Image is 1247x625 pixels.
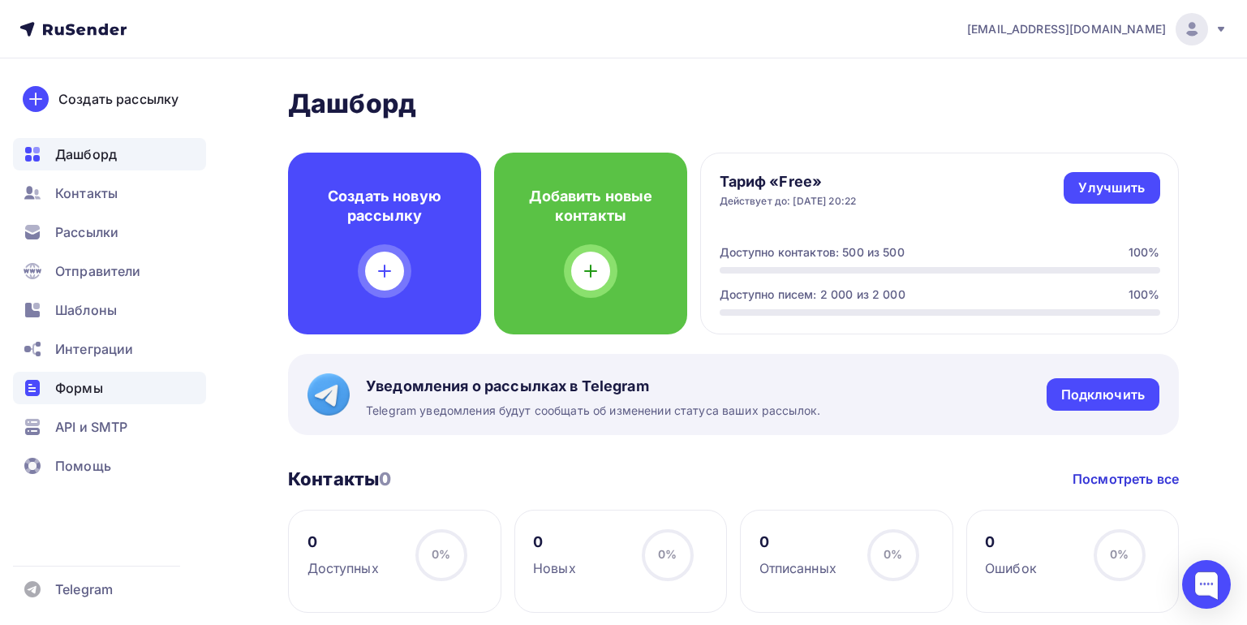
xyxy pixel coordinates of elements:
[307,558,379,578] div: Доступных
[533,558,576,578] div: Новых
[985,558,1037,578] div: Ошибок
[13,294,206,326] a: Шаблоны
[967,21,1166,37] span: [EMAIL_ADDRESS][DOMAIN_NAME]
[1073,469,1179,489] a: Посмотреть все
[13,177,206,209] a: Контакты
[520,187,661,226] h4: Добавить новые контакты
[533,532,576,552] div: 0
[1110,547,1129,561] span: 0%
[366,403,820,419] span: Telegram уведомления будут сообщать об изменении статуса ваших рассылок.
[55,417,127,437] span: API и SMTP
[1129,244,1160,261] div: 100%
[13,372,206,404] a: Формы
[967,13,1228,45] a: [EMAIL_ADDRESS][DOMAIN_NAME]
[307,532,379,552] div: 0
[366,377,820,396] span: Уведомления о рассылках в Telegram
[720,195,857,208] div: Действует до: [DATE] 20:22
[55,456,111,476] span: Помощь
[288,88,1179,120] h2: Дашборд
[58,89,178,109] div: Создать рассылку
[55,222,118,242] span: Рассылки
[55,300,117,320] span: Шаблоны
[1064,172,1159,204] a: Улучшить
[720,287,905,303] div: Доступно писем: 2 000 из 2 000
[759,558,836,578] div: Отписанных
[314,187,455,226] h4: Создать новую рассылку
[720,244,905,261] div: Доступно контактов: 500 из 500
[658,547,677,561] span: 0%
[13,138,206,170] a: Дашборд
[720,172,857,192] h4: Тариф «Free»
[55,183,118,203] span: Контакты
[288,468,391,490] h3: Контакты
[1129,287,1160,303] div: 100%
[55,580,113,599] span: Telegram
[884,547,902,561] span: 0%
[13,255,206,287] a: Отправители
[1061,386,1145,404] div: Подключить
[55,144,117,164] span: Дашборд
[1078,179,1145,197] div: Улучшить
[55,378,103,398] span: Формы
[55,339,133,359] span: Интеграции
[55,261,141,281] span: Отправители
[13,216,206,248] a: Рассылки
[985,532,1037,552] div: 0
[379,468,391,489] span: 0
[759,532,836,552] div: 0
[432,547,450,561] span: 0%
